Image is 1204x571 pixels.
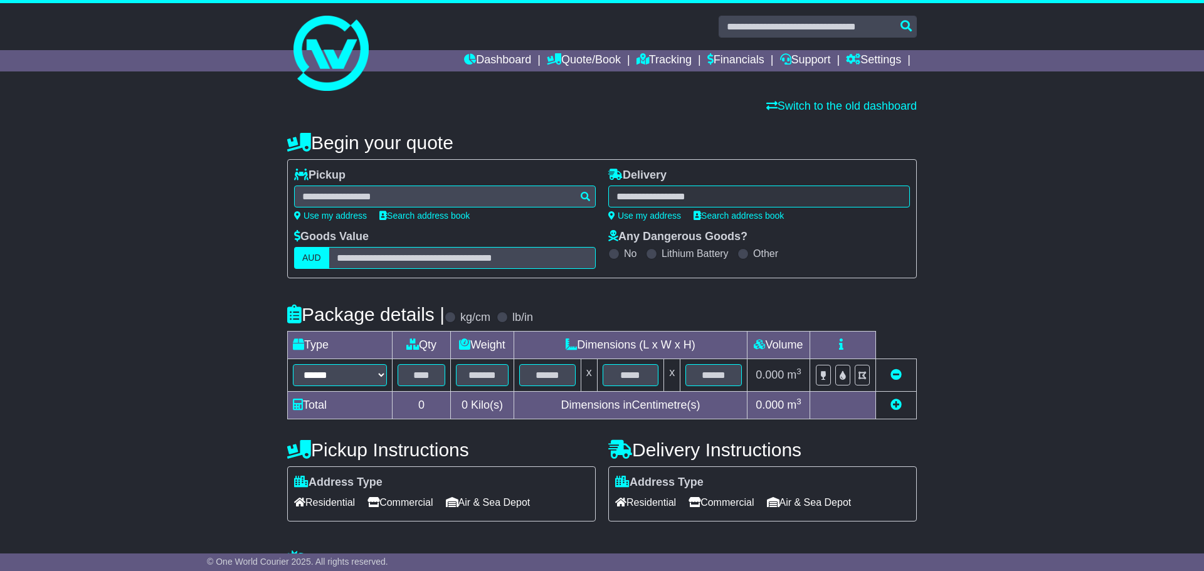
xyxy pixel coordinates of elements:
a: Use my address [294,211,367,221]
span: Residential [615,493,676,512]
a: Search address book [379,211,470,221]
td: Type [288,332,393,359]
h4: Pickup Instructions [287,439,596,460]
td: 0 [393,392,451,419]
td: x [581,359,597,392]
sup: 3 [796,367,801,376]
h4: Warranty & Insurance [287,550,917,570]
a: Use my address [608,211,681,221]
a: Switch to the old dashboard [766,100,917,112]
a: Dashboard [464,50,531,71]
h4: Package details | [287,304,445,325]
td: x [664,359,680,392]
span: 0 [462,399,468,411]
label: Pickup [294,169,346,182]
label: Delivery [608,169,667,182]
label: kg/cm [460,311,490,325]
a: Remove this item [890,369,902,381]
sup: 3 [796,397,801,406]
label: lb/in [512,311,533,325]
a: Tracking [636,50,692,71]
a: Settings [846,50,901,71]
a: Support [780,50,831,71]
span: Residential [294,493,355,512]
h4: Delivery Instructions [608,439,917,460]
td: Dimensions (L x W x H) [514,332,747,359]
span: Commercial [689,493,754,512]
label: Goods Value [294,230,369,244]
a: Add new item [890,399,902,411]
a: Financials [707,50,764,71]
label: AUD [294,247,329,269]
span: Commercial [367,493,433,512]
td: Qty [393,332,451,359]
span: Air & Sea Depot [767,493,852,512]
td: Total [288,392,393,419]
label: Address Type [294,476,383,490]
td: Weight [451,332,514,359]
span: 0.000 [756,369,784,381]
span: Air & Sea Depot [446,493,531,512]
label: No [624,248,636,259]
td: Kilo(s) [451,392,514,419]
td: Dimensions in Centimetre(s) [514,392,747,419]
span: 0.000 [756,399,784,411]
typeahead: Please provide city [294,186,596,207]
h4: Begin your quote [287,132,917,153]
a: Search address book [694,211,784,221]
span: © One World Courier 2025. All rights reserved. [207,557,388,567]
span: m [787,369,801,381]
td: Volume [747,332,810,359]
label: Address Type [615,476,704,490]
label: Other [753,248,778,259]
label: Lithium Battery [662,248,729,259]
span: m [787,399,801,411]
label: Any Dangerous Goods? [608,230,747,244]
a: Quote/Book [547,50,621,71]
